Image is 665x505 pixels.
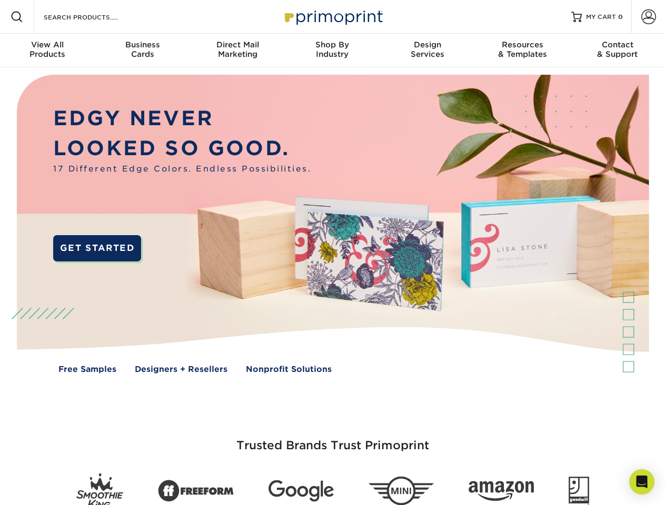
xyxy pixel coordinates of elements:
span: MY CART [586,13,616,22]
div: Cards [95,40,190,59]
a: Designers + Resellers [135,363,227,376]
img: Google [269,480,334,502]
img: Amazon [469,481,534,501]
a: Resources& Templates [475,34,570,67]
a: DesignServices [380,34,475,67]
img: Primoprint [280,5,385,28]
div: Industry [285,40,380,59]
span: 0 [618,13,623,21]
div: Services [380,40,475,59]
a: Nonprofit Solutions [246,363,332,376]
a: Contact& Support [570,34,665,67]
span: Contact [570,40,665,49]
p: LOOKED SO GOOD. [53,134,311,164]
span: Design [380,40,475,49]
a: Free Samples [58,363,116,376]
a: Shop ByIndustry [285,34,380,67]
a: Direct MailMarketing [190,34,285,67]
span: Shop By [285,40,380,49]
p: EDGY NEVER [53,104,311,134]
span: Direct Mail [190,40,285,49]
span: Business [95,40,190,49]
img: Goodwill [569,477,589,505]
a: BusinessCards [95,34,190,67]
input: SEARCH PRODUCTS..... [43,11,145,23]
div: Marketing [190,40,285,59]
h3: Trusted Brands Trust Primoprint [25,413,641,465]
div: Open Intercom Messenger [629,469,654,494]
div: & Support [570,40,665,59]
span: Resources [475,40,570,49]
a: GET STARTED [53,235,141,261]
span: 17 Different Edge Colors. Endless Possibilities. [53,163,311,175]
div: & Templates [475,40,570,59]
